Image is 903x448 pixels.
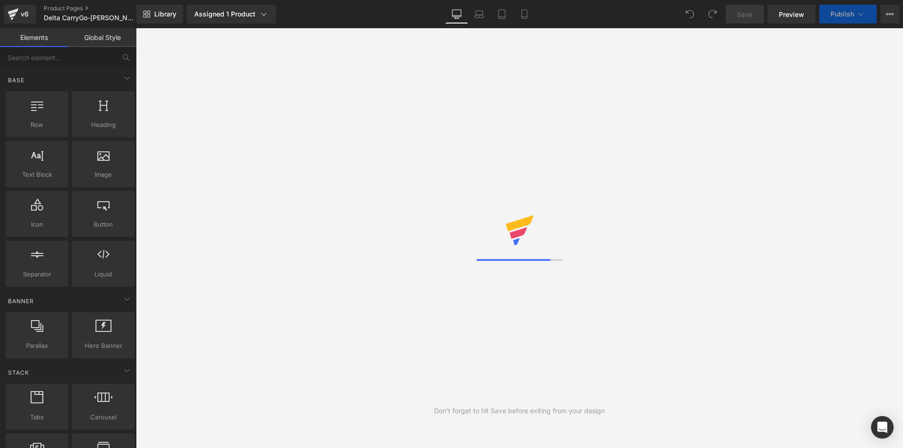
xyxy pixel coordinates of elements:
span: Tabs [8,412,65,422]
span: Banner [7,297,35,306]
span: Publish [831,10,854,18]
span: Hero Banner [75,341,132,351]
a: Product Pages [44,5,152,12]
span: Preview [779,9,804,19]
div: Open Intercom Messenger [871,416,894,439]
div: Assigned 1 Product [194,9,269,19]
button: Redo [703,5,722,24]
span: Carousel [75,412,132,422]
button: Undo [681,5,699,24]
a: New Library [136,5,183,24]
span: Parallax [8,341,65,351]
span: Button [75,220,132,229]
div: v6 [19,8,31,20]
span: Library [154,10,176,18]
span: Heading [75,120,132,130]
a: Mobile [513,5,536,24]
button: More [880,5,899,24]
span: Separator [8,269,65,279]
a: Global Style [68,28,136,47]
a: Laptop [468,5,491,24]
div: Don't forget to hit Save before exiting from your design [434,406,605,416]
span: Save [737,9,752,19]
a: Preview [768,5,816,24]
a: v6 [4,5,36,24]
a: Tablet [491,5,513,24]
span: Icon [8,220,65,229]
span: Text Block [8,170,65,180]
span: Stack [7,368,30,377]
a: Desktop [445,5,468,24]
span: Image [75,170,132,180]
span: Row [8,120,65,130]
button: Publish [819,5,877,24]
span: Base [7,76,25,85]
span: Delta CarryGo-[PERSON_NAME] [44,14,134,22]
span: Liquid [75,269,132,279]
